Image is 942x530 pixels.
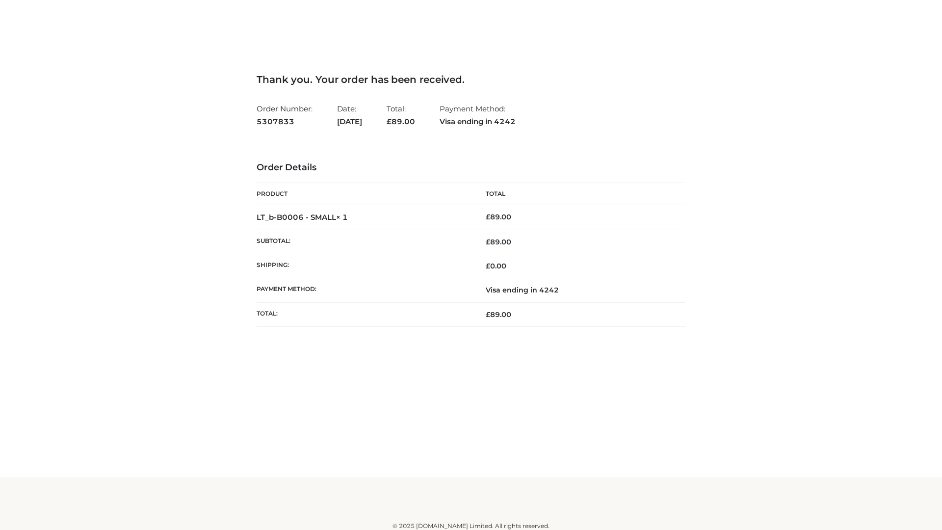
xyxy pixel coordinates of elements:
bdi: 0.00 [486,262,506,270]
strong: 5307833 [257,115,313,128]
th: Total: [257,302,471,326]
li: Total: [387,100,415,130]
span: £ [486,212,490,221]
li: Order Number: [257,100,313,130]
bdi: 89.00 [486,212,511,221]
td: Visa ending in 4242 [471,278,685,302]
h3: Thank you. Your order has been received. [257,74,685,85]
strong: Visa ending in 4242 [440,115,516,128]
span: £ [486,238,490,246]
span: 89.00 [486,310,511,319]
th: Payment method: [257,278,471,302]
span: £ [387,117,392,126]
strong: LT_b-B0006 - SMALL [257,212,348,222]
th: Total [471,183,685,205]
span: 89.00 [486,238,511,246]
li: Date: [337,100,362,130]
h3: Order Details [257,162,685,173]
li: Payment Method: [440,100,516,130]
span: 89.00 [387,117,415,126]
th: Subtotal: [257,230,471,254]
strong: [DATE] [337,115,362,128]
span: £ [486,310,490,319]
span: £ [486,262,490,270]
th: Shipping: [257,254,471,278]
th: Product [257,183,471,205]
strong: × 1 [336,212,348,222]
